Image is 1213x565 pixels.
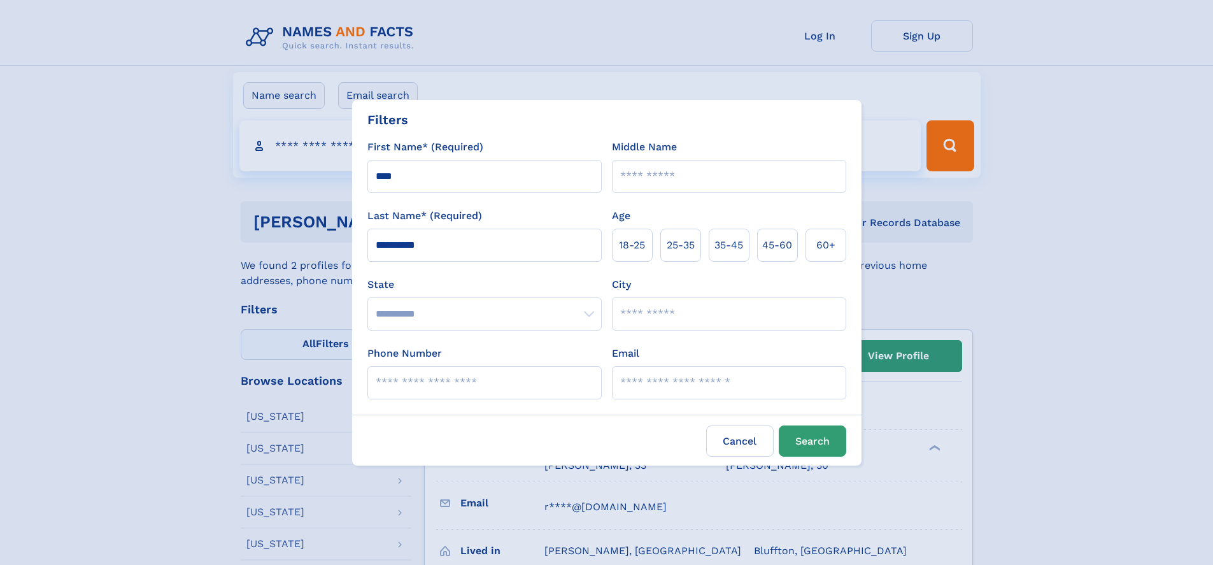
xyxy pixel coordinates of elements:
[667,238,695,253] span: 25‑35
[714,238,743,253] span: 35‑45
[816,238,835,253] span: 60+
[367,346,442,361] label: Phone Number
[367,208,482,224] label: Last Name* (Required)
[612,346,639,361] label: Email
[762,238,792,253] span: 45‑60
[612,277,631,292] label: City
[367,110,408,129] div: Filters
[367,277,602,292] label: State
[619,238,645,253] span: 18‑25
[367,139,483,155] label: First Name* (Required)
[612,139,677,155] label: Middle Name
[779,426,846,457] button: Search
[706,426,774,457] label: Cancel
[612,208,630,224] label: Age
